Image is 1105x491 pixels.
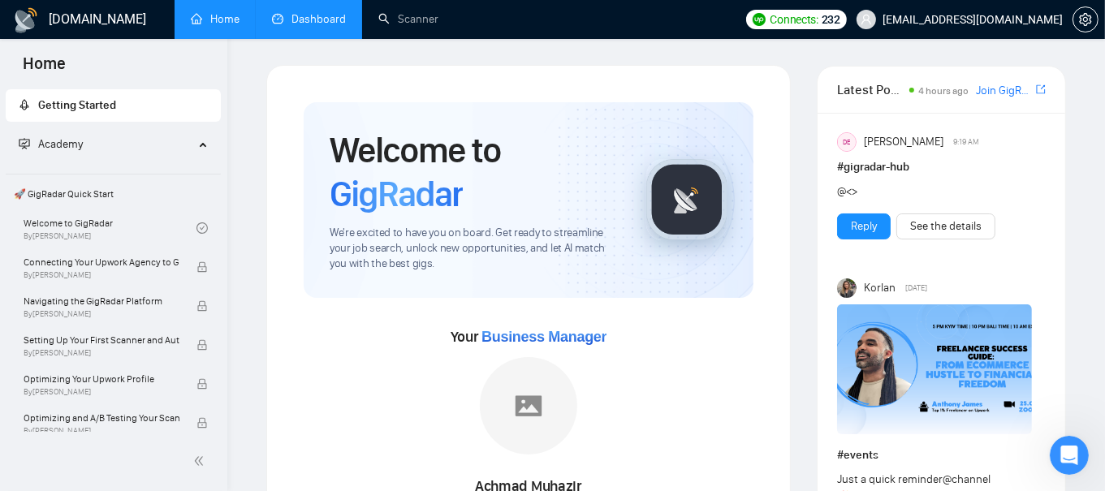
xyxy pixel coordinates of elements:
span: user [861,14,872,25]
a: See the details [910,218,982,235]
button: setting [1073,6,1099,32]
span: lock [196,300,208,312]
span: Latest Posts from the GigRadar Community [837,80,904,100]
a: dashboardDashboard [272,12,346,26]
span: Your [451,328,607,346]
div: @<> [837,183,1004,200]
a: export [1036,82,1046,97]
span: [DATE] [906,281,928,295]
span: double-left [193,453,209,469]
span: By [PERSON_NAME] [24,387,179,397]
span: By [PERSON_NAME] [24,348,179,358]
span: fund-projection-screen [19,138,30,149]
span: rocket [19,99,30,110]
span: lock [196,339,208,351]
span: Navigating the GigRadar Platform [24,293,179,309]
span: 232 [822,11,840,28]
a: Reply [851,218,877,235]
img: F09H8TEEYJG-Anthony%20James.png [837,304,1032,434]
a: Join GigRadar Slack Community [976,82,1033,100]
span: By [PERSON_NAME] [24,426,179,436]
a: homeHome [191,12,240,26]
span: 9:19 AM [954,135,980,149]
h1: # events [837,446,1046,464]
span: Connecting Your Upwork Agency to GigRadar [24,254,179,270]
img: gigradar-logo.png [646,159,727,240]
img: logo [13,7,39,33]
h1: Welcome to [330,128,620,216]
span: By [PERSON_NAME] [24,270,179,280]
img: upwork-logo.png [753,13,766,26]
span: Optimizing Your Upwork Profile [24,371,179,387]
span: export [1036,83,1046,96]
a: Welcome to GigRadarBy[PERSON_NAME] [24,210,196,246]
img: Korlan [837,278,857,298]
span: lock [196,261,208,273]
span: Academy [38,137,83,151]
span: 4 hours ago [919,85,969,97]
span: GigRadar [330,172,463,216]
span: By [PERSON_NAME] [24,309,179,319]
div: DE [838,133,856,151]
span: Home [10,52,79,86]
span: @channel [943,472,991,486]
span: Academy [19,137,83,151]
h1: # gigradar-hub [837,158,1046,176]
li: Getting Started [6,89,221,122]
span: 🚀 GigRadar Quick Start [7,178,219,210]
span: lock [196,417,208,429]
button: Reply [837,213,891,239]
iframe: Intercom live chat [1050,436,1089,475]
span: Business Manager [481,329,606,345]
span: setting [1073,13,1098,26]
span: Getting Started [38,98,116,112]
button: See the details [896,213,995,239]
a: searchScanner [378,12,438,26]
span: Connects: [770,11,818,28]
span: Optimizing and A/B Testing Your Scanner for Better Results [24,410,179,426]
a: setting [1073,13,1099,26]
span: check-circle [196,222,208,234]
span: Setting Up Your First Scanner and Auto-Bidder [24,332,179,348]
span: [PERSON_NAME] [864,133,943,151]
span: lock [196,378,208,390]
img: placeholder.png [480,357,577,454]
span: Korlan [864,279,896,297]
span: We're excited to have you on board. Get ready to streamline your job search, unlock new opportuni... [330,226,620,272]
